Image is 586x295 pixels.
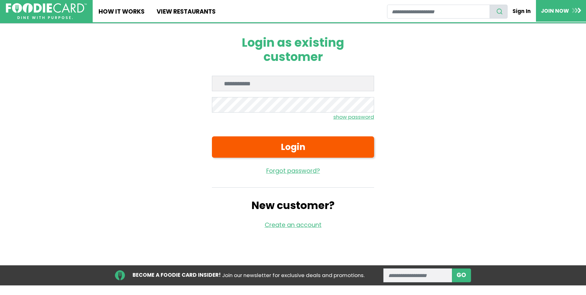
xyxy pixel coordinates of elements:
input: restaurant search [387,5,490,19]
button: subscribe [452,268,471,282]
small: show password [333,113,374,121]
h1: Login as existing customer [212,36,374,64]
a: Create an account [265,221,322,229]
h2: New customer? [212,199,374,212]
strong: BECOME A FOODIE CARD INSIDER! [133,271,221,279]
button: Login [212,136,374,158]
input: enter email address [383,268,452,282]
a: Forgot password? [212,167,374,176]
span: Join our newsletter for exclusive deals and promotions. [222,271,365,279]
a: Sign In [508,4,536,18]
button: search [490,5,508,19]
img: FoodieCard; Eat, Drink, Save, Donate [6,3,87,19]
